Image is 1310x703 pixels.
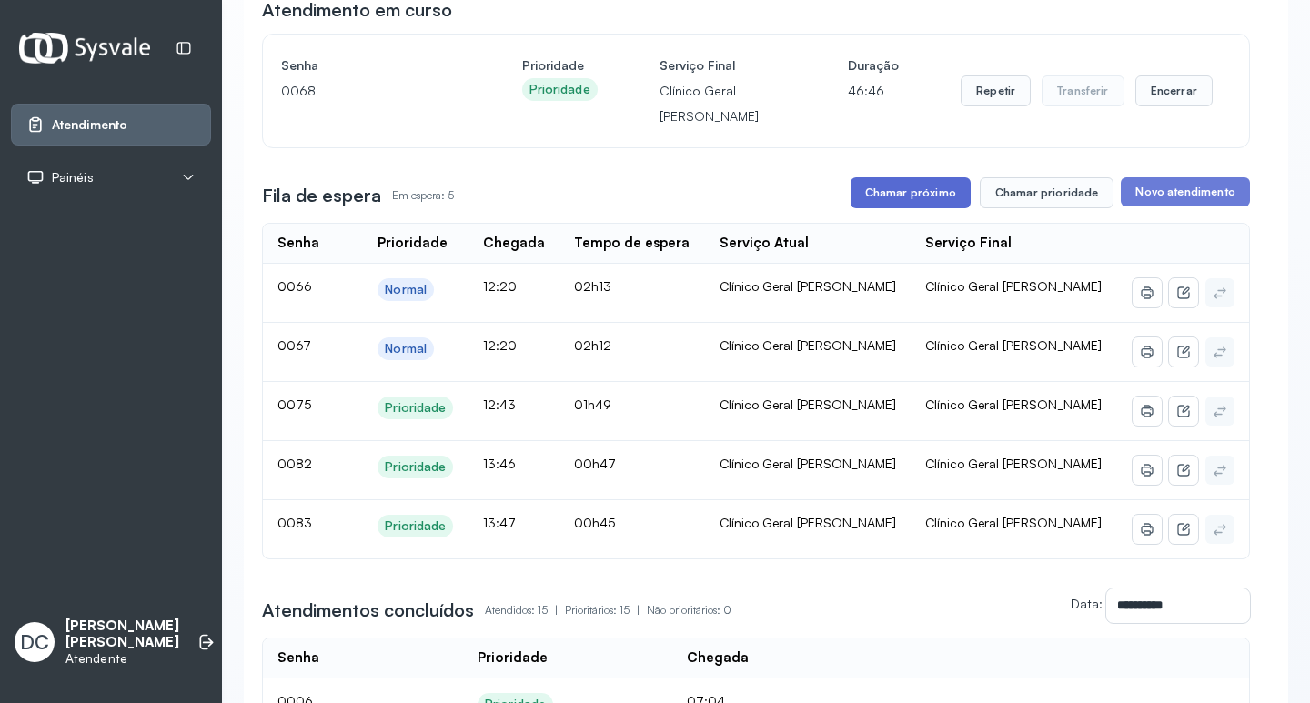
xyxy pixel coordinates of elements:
[980,177,1114,208] button: Chamar prioridade
[26,115,196,134] a: Atendimento
[720,278,897,295] div: Clínico Geral [PERSON_NAME]
[277,515,312,530] span: 0083
[262,598,474,623] h3: Atendimentos concluídos
[574,235,690,252] div: Tempo de espera
[574,397,611,412] span: 01h49
[720,456,897,472] div: Clínico Geral [PERSON_NAME]
[19,33,150,63] img: Logotipo do estabelecimento
[720,235,809,252] div: Serviço Atual
[277,235,319,252] div: Senha
[925,397,1102,412] span: Clínico Geral [PERSON_NAME]
[385,518,446,534] div: Prioridade
[52,170,94,186] span: Painéis
[660,53,786,78] h4: Serviço Final
[281,78,460,104] p: 0068
[277,278,312,294] span: 0066
[277,649,319,667] div: Senha
[385,341,427,357] div: Normal
[925,515,1102,530] span: Clínico Geral [PERSON_NAME]
[647,598,731,623] p: Não prioritários: 0
[522,53,598,78] h4: Prioridade
[385,459,446,475] div: Prioridade
[483,397,516,412] span: 12:43
[483,235,545,252] div: Chegada
[925,235,1012,252] div: Serviço Final
[720,337,897,354] div: Clínico Geral [PERSON_NAME]
[687,649,749,667] div: Chegada
[925,337,1102,353] span: Clínico Geral [PERSON_NAME]
[565,598,647,623] p: Prioritários: 15
[1071,596,1103,611] label: Data:
[483,515,516,530] span: 13:47
[385,282,427,297] div: Normal
[1042,75,1124,106] button: Transferir
[851,177,971,208] button: Chamar próximo
[378,235,448,252] div: Prioridade
[925,456,1102,471] span: Clínico Geral [PERSON_NAME]
[277,397,311,412] span: 0075
[483,337,517,353] span: 12:20
[574,515,615,530] span: 00h45
[281,53,460,78] h4: Senha
[483,278,517,294] span: 12:20
[637,603,640,617] span: |
[848,78,899,104] p: 46:46
[555,603,558,617] span: |
[392,183,454,208] p: Em espera: 5
[529,82,590,97] div: Prioridade
[385,400,446,416] div: Prioridade
[961,75,1031,106] button: Repetir
[848,53,899,78] h4: Duração
[65,618,179,652] p: [PERSON_NAME] [PERSON_NAME]
[574,278,611,294] span: 02h13
[483,456,516,471] span: 13:46
[660,78,786,129] p: Clínico Geral [PERSON_NAME]
[925,278,1102,294] span: Clínico Geral [PERSON_NAME]
[262,183,381,208] h3: Fila de espera
[720,515,897,531] div: Clínico Geral [PERSON_NAME]
[485,598,565,623] p: Atendidos: 15
[1121,177,1249,206] button: Novo atendimento
[720,397,897,413] div: Clínico Geral [PERSON_NAME]
[478,649,548,667] div: Prioridade
[65,651,179,667] p: Atendente
[277,456,312,471] span: 0082
[574,337,611,353] span: 02h12
[574,456,616,471] span: 00h47
[52,117,127,133] span: Atendimento
[277,337,311,353] span: 0067
[1135,75,1213,106] button: Encerrar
